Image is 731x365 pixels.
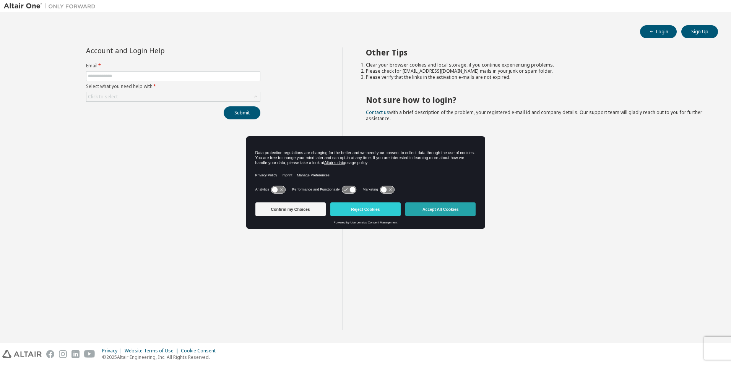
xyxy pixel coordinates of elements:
button: Login [640,25,677,38]
span: with a brief description of the problem, your registered e-mail id and company details. Our suppo... [366,109,702,122]
div: Click to select [88,94,118,100]
img: instagram.svg [59,350,67,358]
img: linkedin.svg [71,350,80,358]
div: Account and Login Help [86,47,226,54]
h2: Not sure how to login? [366,95,705,105]
label: Email [86,63,260,69]
button: Sign Up [681,25,718,38]
div: Website Terms of Use [125,348,181,354]
img: Altair One [4,2,99,10]
li: Please verify that the links in the activation e-mails are not expired. [366,74,705,80]
div: Click to select [86,92,260,101]
li: Please check for [EMAIL_ADDRESS][DOMAIN_NAME] mails in your junk or spam folder. [366,68,705,74]
li: Clear your browser cookies and local storage, if you continue experiencing problems. [366,62,705,68]
img: altair_logo.svg [2,350,42,358]
button: Submit [224,106,260,119]
label: Select what you need help with [86,83,260,90]
p: © 2025 Altair Engineering, Inc. All Rights Reserved. [102,354,220,360]
a: Contact us [366,109,389,116]
img: youtube.svg [84,350,95,358]
div: Privacy [102,348,125,354]
div: Cookie Consent [181,348,220,354]
h2: Other Tips [366,47,705,57]
img: facebook.svg [46,350,54,358]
